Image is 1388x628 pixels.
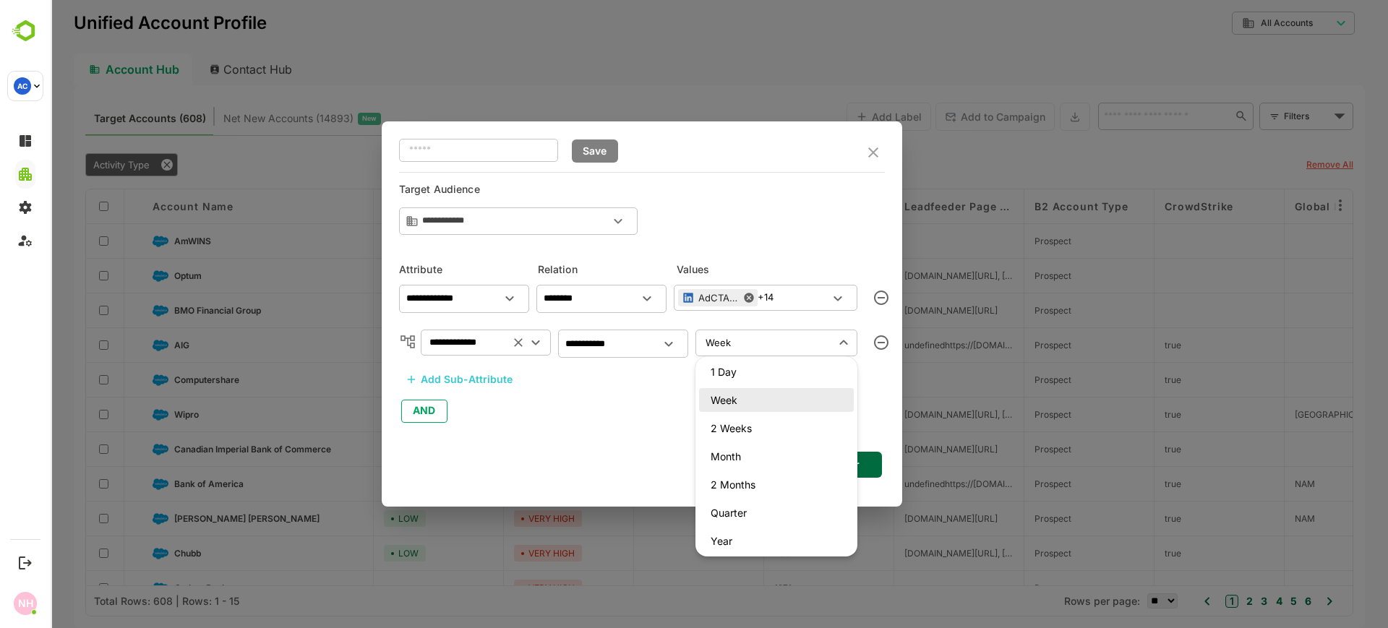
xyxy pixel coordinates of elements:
[648,501,803,525] li: Quarter
[648,473,803,496] li: 2 Months
[14,592,37,615] div: NH
[648,360,803,384] li: 1 Day
[648,388,803,412] li: Week
[7,17,44,45] img: BambooboxLogoMark.f1c84d78b4c51b1a7b5f700c9845e183.svg
[14,77,31,95] div: AC
[648,444,803,468] li: Month
[648,416,803,440] li: 2 Weeks
[648,529,803,553] li: Year
[15,553,35,572] button: Logout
